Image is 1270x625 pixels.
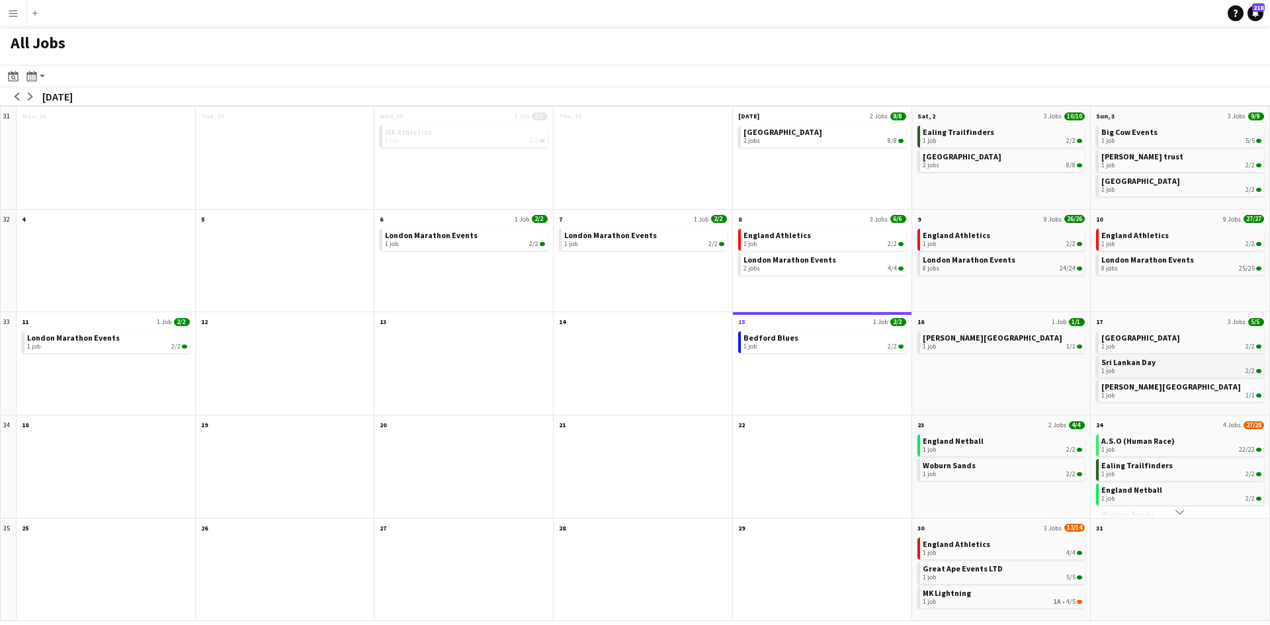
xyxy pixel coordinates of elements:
span: 1/1 [1246,392,1255,399]
span: 6 [380,215,383,224]
span: 1 job [743,240,757,248]
span: Stowe School [1101,382,1241,392]
span: 15 [738,317,745,326]
span: 9 Jobs [1044,215,1062,224]
span: 1 Job [873,317,888,326]
span: 2/2 [1246,186,1255,194]
span: 23 [917,421,924,429]
span: 1/1 [1066,343,1076,351]
span: 2/2 [171,343,181,351]
span: 5/5 [1066,573,1076,581]
span: 1 job [1101,161,1115,169]
span: 22 [738,421,745,429]
a: A.S.O (Human Race)1 job22/22 [1101,435,1261,454]
span: 2/2 [1246,343,1255,351]
span: 4/4 [1066,549,1076,557]
a: London Marathon Events1 job2/2 [27,331,187,351]
span: England Netball [1101,485,1162,495]
span: 4 [22,215,25,224]
span: 4/4 [888,265,897,272]
a: London Marathon Events8 jobs24/24 [923,253,1083,272]
span: 14 [559,317,566,326]
span: 2/2 [174,318,190,326]
a: England Athletics1 job2/2 [923,229,1083,248]
span: 1/1 [1069,318,1085,326]
a: [GEOGRAPHIC_DATA]1 job2/2 [1101,175,1261,194]
span: 2 Jobs [1048,421,1066,429]
span: 12 [201,317,208,326]
a: Bedford Blues1 job2/2 [743,331,904,351]
span: 1 Job [515,215,529,224]
span: Santa Pod Raceway [743,127,822,137]
a: London Marathon Events1 job2/2 [385,229,545,248]
a: Woburn Sands1 job2/2 [923,459,1083,478]
span: MK Athletics [385,127,432,137]
span: 6/6 [890,215,906,223]
span: Santa Pod Raceway [1101,333,1180,343]
span: 2/2 [540,139,545,143]
span: 24 [1096,421,1103,429]
span: 1 job [1101,470,1115,478]
span: 2/2 [1246,495,1255,503]
span: 8 [738,215,741,224]
div: [DATE] [42,90,73,103]
span: 16 [917,317,924,326]
span: 2/2 [1246,161,1255,169]
span: 1/1 [1077,345,1082,349]
span: 2/2 [711,215,727,223]
span: 5/5 [1248,318,1264,326]
span: MK Lightning [923,588,971,598]
span: 22/22 [1256,448,1261,452]
span: Sat, 2 [917,112,935,120]
span: 1 job [27,343,40,351]
span: 2/2 [1246,470,1255,478]
span: 1 job [923,137,936,145]
div: 33 [1,312,17,415]
a: [PERSON_NAME][GEOGRAPHIC_DATA]1 job1/1 [1101,380,1261,399]
span: 2/2 [532,215,548,223]
a: London Marathon Events1 job2/2 [564,229,724,248]
span: 2/2 [1077,448,1082,452]
span: 2 jobs [743,265,760,272]
span: 2/2 [529,137,538,145]
span: England Athletics [743,230,811,240]
span: 1 Job [157,317,171,326]
span: 1 job [1101,367,1115,375]
span: 8/8 [888,137,897,145]
span: Stowe School [923,333,1062,343]
a: Ealing Trailfinders1 job2/2 [923,126,1083,145]
a: [GEOGRAPHIC_DATA]2 jobs8/8 [743,126,904,145]
a: [GEOGRAPHIC_DATA]2 jobs8/8 [923,150,1083,169]
a: Sri Lankan Day1 job2/2 [1101,356,1261,375]
span: 1 job [743,343,757,351]
span: 4/5 [1066,598,1076,606]
div: • [923,598,1083,606]
span: Ealing Trailfinders [923,127,994,137]
span: 8/8 [1077,163,1082,167]
span: 1 job [1101,392,1115,399]
span: England Netball [923,436,984,446]
span: 1 job [923,240,936,248]
span: 1 job [923,549,936,557]
span: 4/4 [898,267,904,271]
span: 25/25 [1239,265,1255,272]
span: 1 job [1101,343,1115,351]
span: 2/2 [1256,472,1261,476]
span: 4/4 [1077,551,1082,555]
span: 22/22 [1239,446,1255,454]
span: 2/2 [1246,240,1255,248]
span: 2/2 [898,242,904,246]
span: 13 [380,317,386,326]
span: 25/25 [1256,267,1261,271]
span: 2/2 [529,240,538,248]
span: Bedford Blues [743,333,798,343]
span: 1 Job [1052,317,1066,326]
span: 1 job [1101,495,1115,503]
span: London Marathon Events [1101,255,1194,265]
span: A.S.O (Human Race) [1101,436,1175,446]
span: 2/2 [532,112,548,120]
span: 2/2 [540,242,545,246]
span: 5 [201,215,204,224]
span: 1 Job [515,112,529,120]
span: 2/2 [888,343,897,351]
